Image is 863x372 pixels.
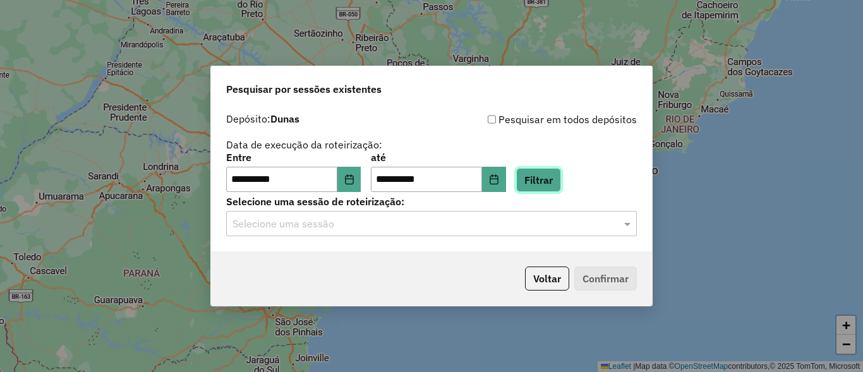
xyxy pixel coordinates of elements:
strong: Dunas [270,112,299,125]
label: Depósito: [226,111,299,126]
button: Choose Date [482,167,506,192]
label: Entre [226,150,361,165]
button: Voltar [525,267,569,291]
div: Pesquisar em todos depósitos [431,112,637,127]
label: Data de execução da roteirização: [226,137,382,152]
button: Filtrar [516,168,561,192]
button: Choose Date [337,167,361,192]
span: Pesquisar por sessões existentes [226,81,382,97]
label: Selecione uma sessão de roteirização: [226,194,637,209]
label: até [371,150,505,165]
